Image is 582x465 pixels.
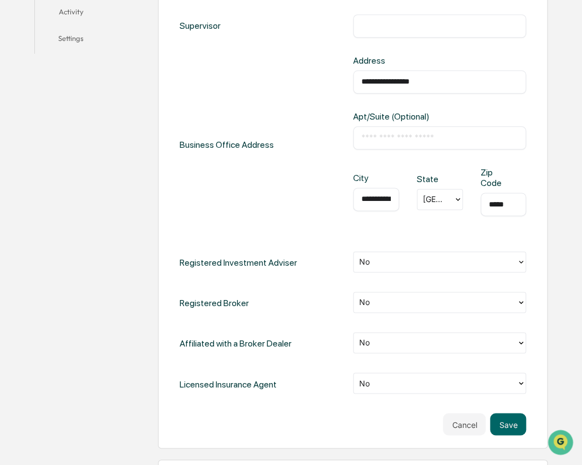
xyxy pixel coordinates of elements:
[11,85,31,105] img: 1746055101610-c473b297-6a78-478c-a979-82029cc54cd1
[7,156,74,176] a: 🔎Data Lookup
[353,173,374,183] div: City
[78,187,134,196] a: Powered byPylon
[22,161,70,172] span: Data Lookup
[180,251,297,274] div: Registered Investment Adviser
[490,413,526,435] button: Save
[180,292,249,314] div: Registered Broker
[76,135,142,155] a: 🗄️Attestations
[38,96,140,105] div: We're available if you need us!
[35,1,108,27] button: Activity
[11,141,20,149] div: 🖐️
[180,373,277,395] div: Licensed Insurance Agent
[188,88,202,101] button: Start new chat
[11,23,202,41] p: How can we help?
[91,139,137,151] span: Attestations
[11,162,20,170] div: 🔎
[353,55,431,66] div: Address
[7,135,76,155] a: 🖐️Preclearance
[180,55,274,234] div: Business Office Address
[180,332,292,355] div: Affiliated with a Broker Dealer
[353,111,431,122] div: Apt/Suite (Optional)
[180,14,221,38] div: Supervisor
[417,174,437,184] div: State
[443,413,486,435] button: Cancel
[38,85,182,96] div: Start new chat
[22,139,72,151] span: Preclearance
[80,141,89,149] div: 🗄️
[481,167,501,188] div: Zip Code
[110,188,134,196] span: Pylon
[35,27,108,54] button: Settings
[547,428,576,458] iframe: Open customer support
